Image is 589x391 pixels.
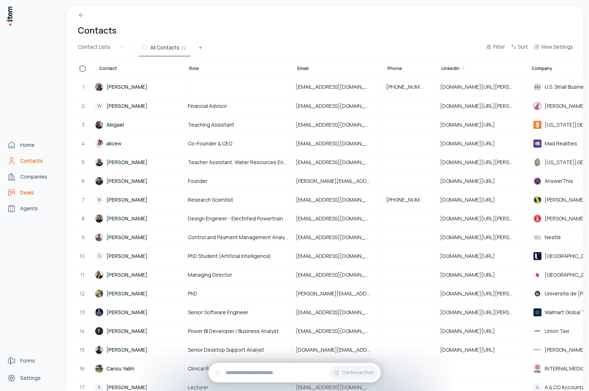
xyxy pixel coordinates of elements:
img: Franklin Garcia [95,233,103,242]
a: Companies [4,170,59,184]
span: Power BI Developer / Business Analyst [188,328,279,335]
span: 4 [81,140,85,147]
span: Continue Chat [342,370,373,375]
span: 3 [82,121,85,128]
a: Settings [4,371,59,385]
div: Continue Chat [208,363,381,382]
span: [DOMAIN_NAME][URL] [440,252,504,260]
a: Agents [4,201,59,216]
span: [EMAIL_ADDRESS][DOMAIN_NAME] [296,234,379,241]
span: PhD [188,290,197,297]
span: Design Engineer - Electrified Powertrain [188,215,283,222]
span: Role [189,66,199,71]
a: [PERSON_NAME] [95,78,184,96]
a: alicew [95,135,184,152]
img: alicew [95,139,103,148]
img: Papé Kenworth [533,214,542,223]
span: Founder [188,177,208,185]
a: [PERSON_NAME] [95,341,184,359]
img: Mad Realities [533,139,542,148]
a: [PERSON_NAME] [95,210,184,227]
img: Abigael [95,120,103,129]
img: Sreelakshmi K [95,327,103,335]
span: [DOMAIN_NAME][URL][PERSON_NAME] [440,309,523,316]
div: W [95,102,103,110]
span: [PHONE_NUMBER] [386,196,433,203]
span: Mad Realities [545,140,577,147]
th: LinkedIn [437,57,527,78]
span: [EMAIL_ADDRESS][DOMAIN_NAME] [296,140,379,147]
a: [PERSON_NAME] [95,228,184,246]
a: [PERSON_NAME] [95,153,184,171]
a: Home [4,138,59,152]
a: Contacts [4,154,59,168]
span: LinkedIn [442,66,460,71]
img: Sravan [95,308,103,317]
span: Union Taxi [545,328,569,334]
th: Role [185,57,293,78]
img: Louana Friche [95,289,103,298]
span: [EMAIL_ADDRESS][DOMAIN_NAME] [296,196,379,203]
span: 15 [80,346,85,353]
span: [DOMAIN_NAME][URL][PERSON_NAME] [440,83,523,91]
span: [DOMAIN_NAME][URL] [440,121,504,128]
button: Filter [483,43,508,56]
button: Continue Chat [329,366,378,379]
th: Phone [383,57,437,78]
span: [EMAIL_ADDRESS][DOMAIN_NAME] [296,252,379,260]
span: [EMAIL_ADDRESS][DOMAIN_NAME] [296,83,379,91]
span: [DOMAIN_NAME][URL] [440,346,504,353]
th: Email [293,57,383,78]
span: 8 [82,215,85,222]
span: [DOMAIN_NAME][URL] [440,271,504,278]
img: Testa, Hurwitz & Thibeault, LLP [533,346,542,354]
div: G [95,252,103,260]
span: [DOMAIN_NAME][URL][PERSON_NAME] [440,215,523,222]
span: Contacts [20,157,43,164]
a: [PERSON_NAME] [95,172,184,190]
span: Email [297,66,309,71]
a: Abigael [95,116,184,133]
span: 13 [80,309,85,316]
span: [PERSON_NAME] [545,197,585,203]
span: 9 [81,234,85,241]
span: Forms [20,357,35,364]
span: Teacher Assistant, Water Resources Engineer Technician [188,159,289,166]
span: Settings [20,374,41,382]
a: [PERSON_NAME] [95,285,184,302]
span: Co-Founder & CEO [188,140,232,147]
a: [PERSON_NAME] [95,322,184,340]
span: [PHONE_NUMBER] [386,83,433,91]
button: Sort [508,43,531,56]
span: Research Scientist [188,196,233,203]
span: Home [20,141,35,149]
img: Universite de Lorraine [533,289,542,298]
span: [DOMAIN_NAME][URL] [440,328,504,335]
img: Nestlé [533,233,542,242]
span: [DOMAIN_NAME][URL] [440,177,504,185]
span: [PERSON_NAME][EMAIL_ADDRESS][DOMAIN_NAME] [296,290,379,297]
span: Senior Software Engineer [188,309,248,316]
span: Company [532,66,552,71]
span: PhD Student (Artificial Intelligence) [188,252,271,260]
a: [PERSON_NAME] [95,303,184,321]
img: Olatunde Ajayi [95,83,103,91]
a: G[PERSON_NAME] [95,247,184,265]
span: Phone [387,66,402,71]
img: Anthonia Nwabudike [95,158,103,167]
img: Cansu Yalim [95,364,103,373]
span: [EMAIL_ADDRESS][DOMAIN_NAME] [296,215,379,222]
img: Ulster University [533,252,542,260]
img: De Montfort University [533,271,542,279]
span: Control and Payment Management Analyst [188,234,289,241]
span: Companies [20,173,47,180]
span: All Contacts [150,44,180,51]
a: Forms [4,353,59,368]
span: Filter [493,43,505,50]
span: [DOMAIN_NAME][URL][PERSON_NAME] [440,102,523,110]
span: 1 [83,83,85,91]
span: [PERSON_NAME][EMAIL_ADDRESS][DOMAIN_NAME] [296,177,379,185]
span: Managing Director [188,271,232,278]
div: B [95,195,103,204]
a: [PERSON_NAME] [95,266,184,284]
